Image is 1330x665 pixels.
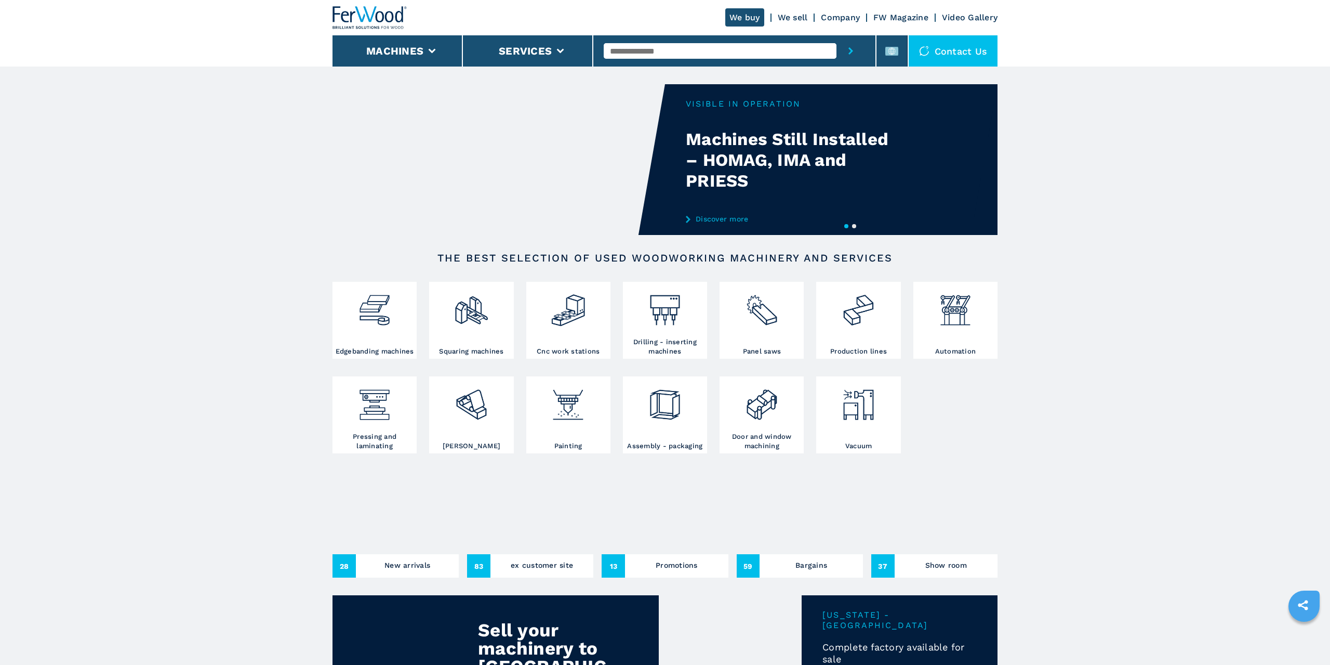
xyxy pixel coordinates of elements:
[647,284,683,328] img: foratrici_inseritrici_2.png
[938,284,974,328] img: automazione.png
[871,471,997,554] img: Show room
[722,432,801,451] h3: Door and window machining
[357,379,393,423] img: pressa-strettoia.png
[647,379,683,423] img: montaggio_imballaggio_2.png
[841,284,876,328] img: linee_di_produzione_2.png
[366,252,964,264] h2: The best selection of used woodworking machinery and services
[744,379,780,423] img: lavorazione_porte_finestre_2.png
[816,282,900,359] a: Production lines
[623,282,707,359] a: Drilling - inserting machines
[744,284,780,328] img: sezionatrici_2.png
[443,441,500,451] h3: [PERSON_NAME]
[873,12,928,22] a: FW Magazine
[852,224,856,228] button: 2
[935,347,976,356] h3: Automation
[335,432,414,451] h3: Pressing and laminating
[627,441,702,451] h3: Assembly - packaging
[942,12,997,22] a: Video Gallery
[526,282,610,359] a: Cnc work stations
[526,376,610,453] a: Painting
[429,282,513,359] a: Squaring machines
[830,347,887,356] h3: Production lines
[778,12,808,22] a: We sell
[871,554,895,578] span: 37
[737,471,863,554] img: Bargains
[1290,592,1316,618] a: sharethis
[499,45,552,57] button: Services
[602,554,625,578] span: 13
[909,35,998,67] div: Contact us
[845,441,872,451] h3: Vacuum
[1286,618,1322,657] iframe: Chat
[332,376,417,453] a: Pressing and laminating
[656,558,698,572] h3: Promotions
[429,376,513,453] a: [PERSON_NAME]
[366,45,423,57] button: Machines
[871,471,997,578] a: Show room37Show room
[737,471,863,578] a: Bargains59Bargains
[357,284,393,328] img: bordatrici_1.png
[626,337,704,356] h3: Drilling - inserting machines
[332,471,459,554] img: New arrivals
[467,554,490,578] span: 83
[725,8,764,27] a: We buy
[554,441,582,451] h3: Painting
[602,471,728,578] a: Promotions13Promotions
[821,12,860,22] a: Company
[550,284,586,328] img: centro_di_lavoro_cnc_2.png
[841,379,876,423] img: aspirazione_1.png
[720,282,804,359] a: Panel saws
[844,224,848,228] button: 1
[537,347,600,356] h3: Cnc work stations
[332,282,417,359] a: Edgebanding machines
[454,379,489,423] img: levigatrici_2.png
[623,376,707,453] a: Assembly - packaging
[836,35,865,67] button: submit-button
[913,282,997,359] a: Automation
[454,284,489,328] img: squadratrici_2.png
[550,379,586,423] img: verniciatura_1.png
[795,558,827,572] h3: Bargains
[467,471,593,578] a: ex customer site83ex customer site
[467,471,593,554] img: ex customer site
[332,471,459,578] a: New arrivals28New arrivals
[720,376,804,453] a: Door and window machining
[332,6,407,29] img: Ferwood
[384,558,430,572] h3: New arrivals
[336,347,414,356] h3: Edgebanding machines
[602,471,728,554] img: Promotions
[332,84,665,235] video: Your browser does not support the video tag.
[816,376,900,453] a: Vacuum
[925,558,967,572] h3: Show room
[686,215,889,223] a: Discover more
[439,347,503,356] h3: Squaring machines
[743,347,781,356] h3: Panel saws
[737,554,760,578] span: 59
[919,46,929,56] img: Contact us
[511,558,573,572] h3: ex customer site
[332,554,356,578] span: 28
